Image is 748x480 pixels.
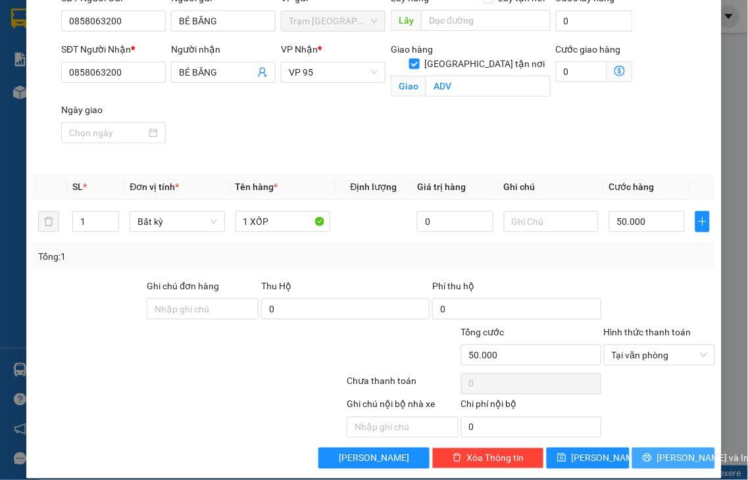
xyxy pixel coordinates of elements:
button: plus [695,211,710,232]
button: save[PERSON_NAME] [547,448,630,469]
span: user-add [257,67,268,78]
span: save [557,453,566,464]
label: Ghi chú đơn hàng [147,281,219,291]
input: Cước giao hàng [556,61,607,82]
span: dollar-circle [614,66,625,76]
span: Định lượng [351,181,397,192]
input: Cước lấy hàng [556,11,633,32]
button: delete [38,211,59,232]
span: Thu Hộ [261,281,291,291]
button: deleteXóa Thông tin [432,448,544,469]
label: Cước giao hàng [556,44,621,55]
div: Phí thu hộ [432,279,601,299]
span: Giá trị hàng [417,181,466,192]
span: Cước hàng [609,181,655,192]
div: Tổng: 1 [38,249,290,264]
span: Tên hàng [236,181,278,192]
input: Ngày giao [69,126,146,140]
span: VP Nhận [281,44,318,55]
span: Bất kỳ [137,212,216,231]
span: SL [72,181,83,192]
th: Ghi chú [499,174,604,200]
span: Giao [391,76,426,97]
input: VD: Bàn, Ghế [236,211,330,232]
span: VP 95 [289,62,378,82]
span: Xóa Thông tin [467,451,524,466]
span: delete [453,453,462,464]
input: Nhập ghi chú [347,417,459,438]
label: Hình thức thanh toán [604,327,691,337]
button: printer[PERSON_NAME] và In [632,448,715,469]
input: 0 [417,211,493,232]
span: [PERSON_NAME] [572,451,642,466]
span: Lấy [391,10,421,31]
span: Giao hàng [391,44,433,55]
span: Tại văn phòng [612,345,708,365]
label: Ngày giao [61,105,103,115]
div: SĐT Người Nhận [61,42,166,57]
div: Ghi chú nội bộ nhà xe [347,397,459,417]
input: Ghi Chú [504,211,599,232]
input: Giao tận nơi [426,76,551,97]
button: [PERSON_NAME] [318,448,430,469]
div: Chưa thanh toán [345,374,460,397]
div: Người nhận [171,42,276,57]
span: Đơn vị tính [130,181,179,192]
span: Trạm Ninh Hải [289,11,378,31]
input: Dọc đường [421,10,551,31]
input: Ghi chú đơn hàng [147,299,259,320]
span: Tổng cước [461,327,505,337]
span: plus [696,216,709,227]
span: [PERSON_NAME] [339,451,409,466]
span: [GEOGRAPHIC_DATA] tận nơi [420,57,551,71]
span: printer [643,453,652,464]
div: Chi phí nội bộ [461,397,601,417]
